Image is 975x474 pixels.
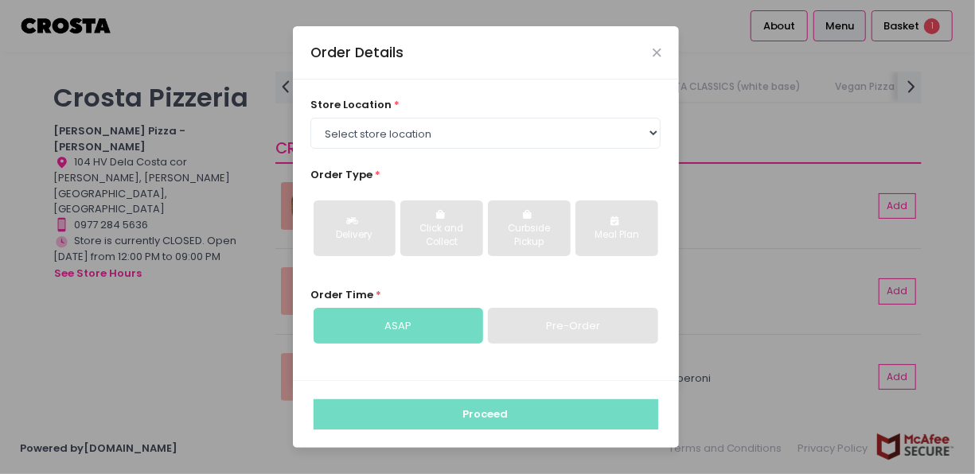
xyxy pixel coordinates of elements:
[310,97,392,112] span: store location
[499,222,559,250] div: Curbside Pickup
[325,228,384,243] div: Delivery
[310,287,373,302] span: Order Time
[411,222,471,250] div: Click and Collect
[314,399,658,429] button: Proceed
[310,42,404,63] div: Order Details
[587,228,646,243] div: Meal Plan
[653,49,661,56] button: Close
[310,167,372,182] span: Order Type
